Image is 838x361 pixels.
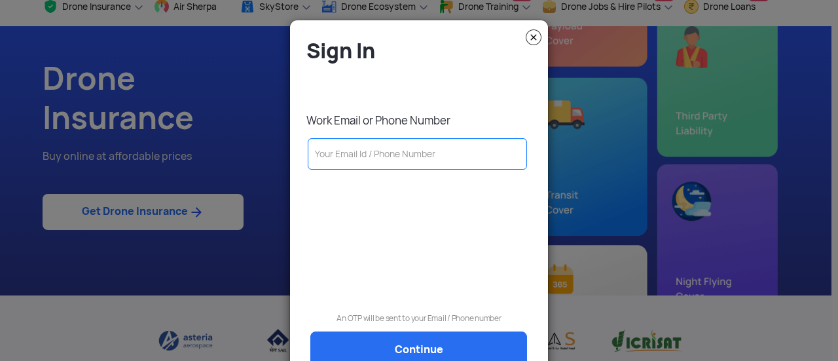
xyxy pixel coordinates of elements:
[308,138,527,170] input: Your Email Id / Phone Number
[300,312,538,325] p: An OTP will be sent to your Email / Phone number
[306,113,538,128] p: Work Email or Phone Number
[306,37,538,64] h4: Sign In
[526,29,541,45] img: close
